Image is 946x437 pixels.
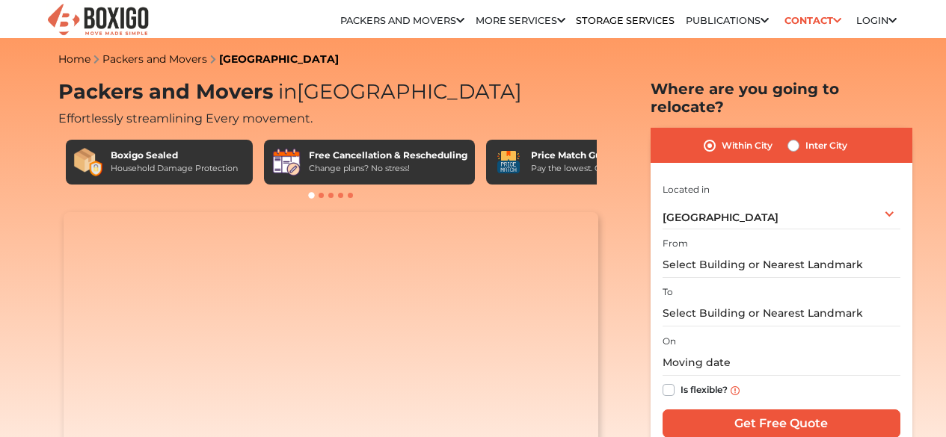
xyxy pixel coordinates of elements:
div: Boxigo Sealed [111,149,238,162]
a: Home [58,52,90,66]
img: Price Match Guarantee [494,147,523,177]
span: in [278,79,297,104]
a: Packers and Movers [340,15,464,26]
img: Free Cancellation & Rescheduling [271,147,301,177]
input: Select Building or Nearest Landmark [663,252,900,278]
a: [GEOGRAPHIC_DATA] [219,52,339,66]
h2: Where are you going to relocate? [651,80,912,116]
input: Moving date [663,350,900,376]
span: [GEOGRAPHIC_DATA] [273,79,522,104]
div: Change plans? No stress! [309,162,467,175]
div: Household Damage Protection [111,162,238,175]
label: Located in [663,183,710,196]
label: To [663,285,673,299]
label: Inter City [805,137,847,155]
span: Effortlessly streamlining Every movement. [58,111,313,125]
h1: Packers and Movers [58,80,604,105]
a: Storage Services [576,15,675,26]
img: Boxigo [46,2,150,39]
a: Login [856,15,897,26]
a: Packers and Movers [102,52,207,66]
span: [GEOGRAPHIC_DATA] [663,211,778,224]
img: Boxigo Sealed [73,147,103,177]
label: Is flexible? [681,381,728,397]
img: info [731,386,740,395]
div: Pay the lowest. Guaranteed! [531,162,645,175]
div: Free Cancellation & Rescheduling [309,149,467,162]
div: Price Match Guarantee [531,149,645,162]
label: Within City [722,137,773,155]
a: Contact [779,9,846,32]
label: On [663,335,676,348]
a: Publications [686,15,769,26]
label: From [663,237,688,250]
input: Select Building or Nearest Landmark [663,300,900,326]
a: More services [476,15,565,26]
